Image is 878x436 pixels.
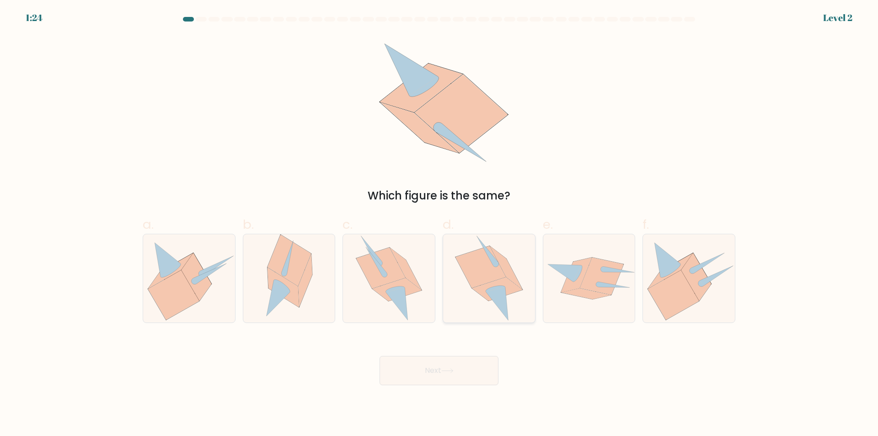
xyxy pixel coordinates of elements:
[143,215,154,233] span: a.
[243,215,254,233] span: b.
[823,11,852,25] div: Level 2
[543,215,553,233] span: e.
[443,215,454,233] span: d.
[343,215,353,233] span: c.
[148,188,730,204] div: Which figure is the same?
[380,356,498,385] button: Next
[26,11,43,25] div: 1:24
[642,215,649,233] span: f.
